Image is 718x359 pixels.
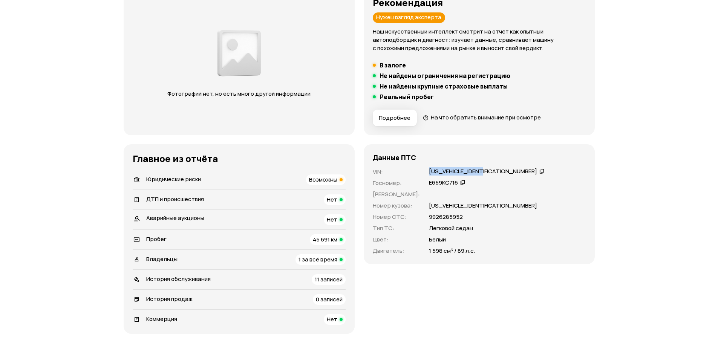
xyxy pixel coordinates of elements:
span: 45 691 км [313,235,337,243]
p: Номер кузова : [373,202,420,210]
p: 9926285952 [429,213,463,221]
h4: Данные ПТС [373,153,416,162]
span: 1 за всё время [299,255,337,263]
span: Нет [327,215,337,223]
h5: Реальный пробег [380,93,434,101]
h3: Главное из отчёта [133,153,346,164]
p: Двигатель : [373,247,420,255]
span: История продаж [146,295,193,303]
p: Госномер : [373,179,420,187]
span: 0 записей [316,295,343,303]
span: Юридические риски [146,175,201,183]
span: Нет [327,315,337,323]
span: Пробег [146,235,167,243]
div: [US_VEHICLE_IDENTIFICATION_NUMBER] [429,168,537,176]
span: История обслуживания [146,275,211,283]
span: Возможны [309,176,337,183]
span: Подробнее [379,114,410,122]
p: Фотографий нет, но есть много другой информации [160,90,318,98]
p: [US_VEHICLE_IDENTIFICATION_NUMBER] [429,202,537,210]
div: Е659КС716 [429,179,458,187]
img: 2a3f492e8892fc00.png [215,26,263,81]
p: Цвет : [373,235,420,244]
div: Нужен взгляд эксперта [373,12,445,23]
span: ДТП и происшествия [146,195,204,203]
p: Легковой седан [429,224,473,232]
p: Тип ТС : [373,224,420,232]
p: [PERSON_NAME] : [373,190,420,199]
h5: Не найдены крупные страховые выплаты [380,82,508,90]
span: 11 записей [315,275,343,283]
p: Наш искусственный интеллект смотрит на отчёт как опытный автоподборщик и диагност: изучает данные... [373,27,586,52]
span: На что обратить внимание при осмотре [431,113,541,121]
span: Коммерция [146,315,177,323]
span: Нет [327,196,337,203]
p: VIN : [373,168,420,176]
p: Номер СТС : [373,213,420,221]
span: Аварийные аукционы [146,214,204,222]
a: На что обратить внимание при осмотре [423,113,541,121]
p: 1 598 см³ / 89 л.с. [429,247,475,255]
h5: В залоге [380,61,406,69]
button: Подробнее [373,110,417,126]
p: Белый [429,235,446,244]
h5: Не найдены ограничения на регистрацию [380,72,510,79]
span: Владельцы [146,255,178,263]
